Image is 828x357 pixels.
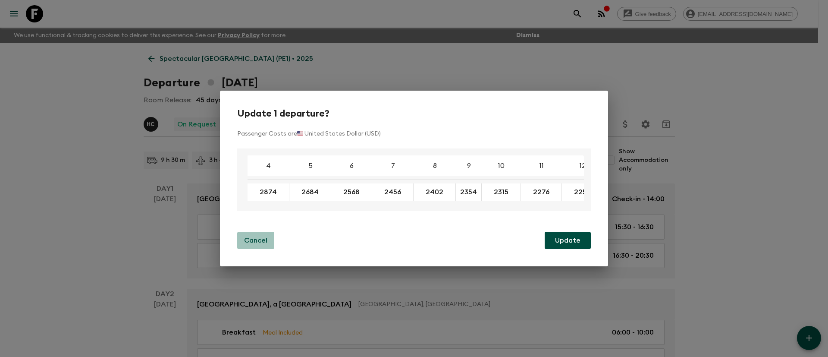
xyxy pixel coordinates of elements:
[498,161,505,171] p: 10
[374,183,411,201] button: 2456
[237,108,591,119] h2: Update 1 departure?
[248,183,289,201] div: Enter a new cost to update all selected instances
[291,183,329,201] button: 2684
[483,183,519,201] button: 2315
[237,232,274,249] button: Cancel
[521,183,562,201] div: Enter a new cost to update all selected instances
[433,161,437,171] p: 8
[289,183,331,201] div: Enter a new cost to update all selected instances
[539,161,544,171] p: 11
[308,161,313,171] p: 5
[331,183,372,201] div: Enter a new cost to update all selected instances
[523,183,560,201] button: 2276
[266,161,271,171] p: 4
[564,183,601,201] button: 2253
[415,183,454,201] button: 2402
[456,183,482,201] div: Enter a new cost to update all selected instances
[545,232,591,249] button: Update
[482,183,521,201] div: Enter a new cost to update all selected instances
[467,161,471,171] p: 9
[580,161,586,171] p: 12
[333,183,370,201] button: 2568
[562,183,603,201] div: Enter a new cost to update all selected instances
[249,183,287,201] button: 2874
[391,161,395,171] p: 7
[372,183,414,201] div: Enter a new cost to update all selected instances
[350,161,354,171] p: 6
[237,130,591,138] p: Passenger Costs are 🇺🇸 United States Dollar (USD)
[414,183,456,201] div: Enter a new cost to update all selected instances
[244,235,267,246] p: Cancel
